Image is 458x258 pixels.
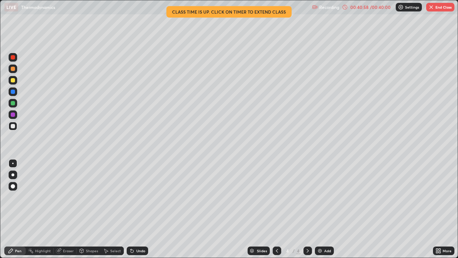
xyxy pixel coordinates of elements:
[284,249,291,253] div: 4
[312,4,318,10] img: recording.375f2c34.svg
[6,4,16,10] p: LIVE
[324,249,331,253] div: Add
[110,249,121,253] div: Select
[398,4,404,10] img: class-settings-icons
[319,5,339,10] p: Recording
[405,5,419,9] p: Settings
[426,3,454,11] button: End Class
[86,249,98,253] div: Shapes
[21,4,55,10] p: Thermodynamics
[35,249,51,253] div: Highlight
[15,249,21,253] div: Pen
[136,249,145,253] div: Undo
[428,4,434,10] img: end-class-cross
[443,249,452,253] div: More
[257,249,267,253] div: Slides
[317,248,323,254] img: add-slide-button
[296,248,301,254] div: 4
[293,249,295,253] div: /
[349,5,369,9] div: 00:40:58
[369,5,391,9] div: / 00:40:00
[63,249,74,253] div: Eraser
